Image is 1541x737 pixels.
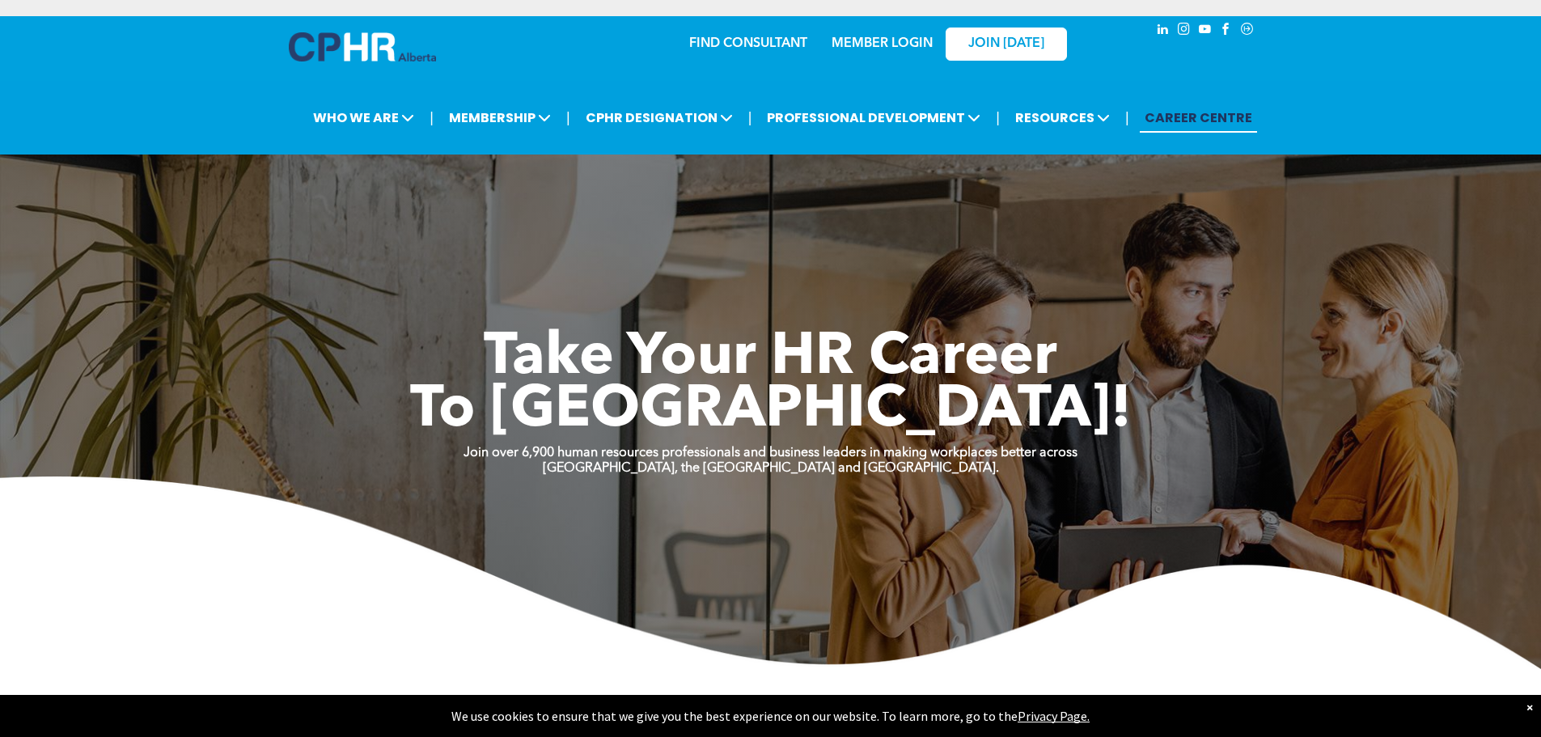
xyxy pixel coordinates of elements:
[484,329,1057,388] span: Take Your HR Career
[832,37,933,50] a: MEMBER LOGIN
[946,28,1067,61] a: JOIN [DATE]
[762,103,985,133] span: PROFESSIONAL DEVELOPMENT
[581,103,738,133] span: CPHR DESIGNATION
[748,101,752,134] li: |
[410,382,1132,440] span: To [GEOGRAPHIC_DATA]!
[1217,20,1235,42] a: facebook
[444,103,556,133] span: MEMBERSHIP
[1018,708,1090,724] a: Privacy Page.
[1238,20,1256,42] a: Social network
[566,101,570,134] li: |
[1196,20,1214,42] a: youtube
[996,101,1000,134] li: |
[1175,20,1193,42] a: instagram
[689,37,807,50] a: FIND CONSULTANT
[464,447,1077,460] strong: Join over 6,900 human resources professionals and business leaders in making workplaces better ac...
[1154,20,1172,42] a: linkedin
[1140,103,1257,133] a: CAREER CENTRE
[1526,699,1533,715] div: Dismiss notification
[1010,103,1115,133] span: RESOURCES
[308,103,419,133] span: WHO WE ARE
[430,101,434,134] li: |
[1125,101,1129,134] li: |
[289,32,436,61] img: A blue and white logo for cp alberta
[543,462,999,475] strong: [GEOGRAPHIC_DATA], the [GEOGRAPHIC_DATA] and [GEOGRAPHIC_DATA].
[968,36,1044,52] span: JOIN [DATE]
